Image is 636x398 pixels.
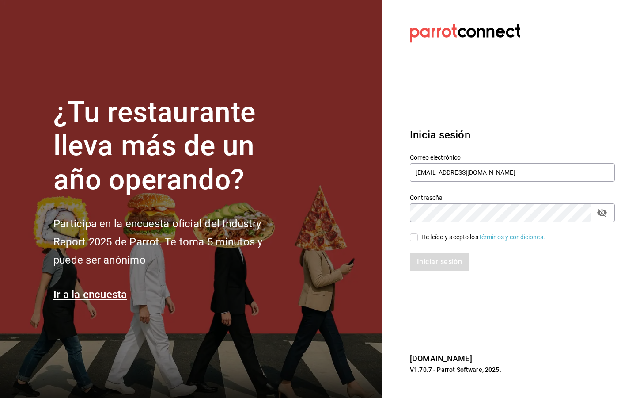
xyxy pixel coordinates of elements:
h3: Inicia sesión [410,127,615,143]
a: Términos y condiciones. [478,233,545,241]
a: [DOMAIN_NAME] [410,354,472,363]
input: Ingresa tu correo electrónico [410,163,615,182]
button: passwordField [594,205,609,220]
p: V1.70.7 - Parrot Software, 2025. [410,365,615,374]
label: Contraseña [410,194,615,200]
div: He leído y acepto los [421,233,545,242]
h2: Participa en la encuesta oficial del Industry Report 2025 de Parrot. Te toma 5 minutos y puede se... [53,215,292,269]
label: Correo electrónico [410,154,615,160]
a: Ir a la encuesta [53,288,127,301]
h1: ¿Tu restaurante lleva más de un año operando? [53,96,292,197]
